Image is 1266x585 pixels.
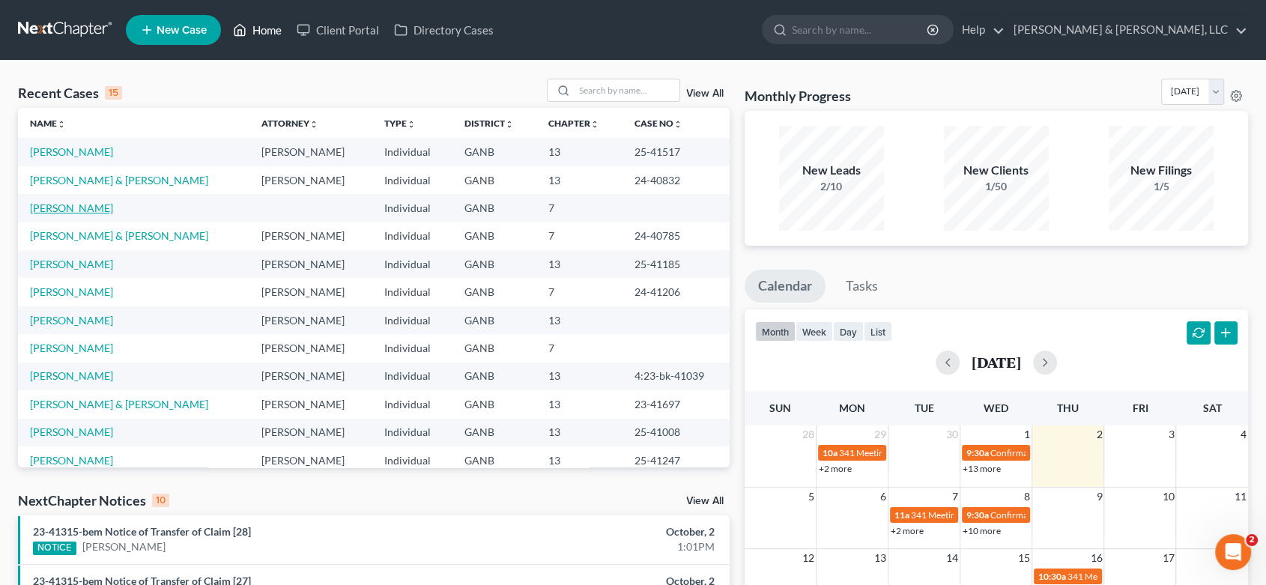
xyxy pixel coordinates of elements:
[686,496,724,506] a: View All
[157,25,207,36] span: New Case
[590,120,599,129] i: unfold_more
[249,166,372,194] td: [PERSON_NAME]
[536,363,622,390] td: 13
[289,16,387,43] a: Client Portal
[1017,549,1032,567] span: 15
[832,270,891,303] a: Tasks
[536,166,622,194] td: 13
[536,222,622,250] td: 7
[1094,488,1103,506] span: 9
[1109,162,1214,179] div: New Filings
[372,419,452,446] td: Individual
[894,509,909,521] span: 11a
[372,194,452,222] td: Individual
[452,250,536,278] td: GANB
[1246,534,1258,546] span: 2
[686,88,724,99] a: View All
[1094,425,1103,443] span: 2
[18,491,169,509] div: NextChapter Notices
[452,306,536,334] td: GANB
[1038,571,1066,582] span: 10:30a
[30,285,113,298] a: [PERSON_NAME]
[536,446,622,474] td: 13
[536,138,622,166] td: 13
[30,342,113,354] a: [PERSON_NAME]
[536,250,622,278] td: 13
[864,321,892,342] button: list
[966,509,989,521] span: 9:30a
[634,118,682,129] a: Case Nounfold_more
[1109,179,1214,194] div: 1/5
[536,306,622,334] td: 13
[755,321,796,342] button: month
[536,419,622,446] td: 13
[796,321,833,342] button: week
[372,166,452,194] td: Individual
[792,16,929,43] input: Search by name...
[372,138,452,166] td: Individual
[536,194,622,222] td: 7
[1132,401,1148,414] span: Fri
[745,270,826,303] a: Calendar
[1023,488,1032,506] span: 8
[673,120,682,129] i: unfold_more
[807,488,816,506] span: 5
[249,446,372,474] td: [PERSON_NAME]
[249,306,372,334] td: [PERSON_NAME]
[30,369,113,382] a: [PERSON_NAME]
[372,446,452,474] td: Individual
[33,525,251,538] a: 23-41315-bem Notice of Transfer of Claim [28]
[622,138,729,166] td: 25-41517
[622,419,729,446] td: 25-41008
[1233,488,1248,506] span: 11
[372,390,452,418] td: Individual
[387,16,501,43] a: Directory Cases
[452,138,536,166] td: GANB
[452,222,536,250] td: GANB
[984,401,1008,414] span: Wed
[372,306,452,334] td: Individual
[372,363,452,390] td: Individual
[497,524,715,539] div: October, 2
[972,354,1021,370] h2: [DATE]
[769,401,791,414] span: Sun
[452,166,536,194] td: GANB
[18,84,122,102] div: Recent Cases
[622,222,729,250] td: 24-40785
[891,525,924,536] a: +2 more
[879,488,888,506] span: 6
[505,120,514,129] i: unfold_more
[911,509,1046,521] span: 341 Meeting for [PERSON_NAME]
[1006,16,1247,43] a: [PERSON_NAME] & [PERSON_NAME], LLC
[823,447,838,458] span: 10a
[497,539,715,554] div: 1:01PM
[30,314,113,327] a: [PERSON_NAME]
[452,194,536,222] td: GANB
[105,86,122,100] div: 15
[464,118,514,129] a: Districtunfold_more
[945,549,960,567] span: 14
[1160,549,1175,567] span: 17
[951,488,960,506] span: 7
[30,258,113,270] a: [PERSON_NAME]
[779,179,884,194] div: 2/10
[622,363,729,390] td: 4:23-bk-41039
[225,16,289,43] a: Home
[249,278,372,306] td: [PERSON_NAME]
[1166,425,1175,443] span: 3
[452,390,536,418] td: GANB
[372,278,452,306] td: Individual
[833,321,864,342] button: day
[249,419,372,446] td: [PERSON_NAME]
[82,539,166,554] a: [PERSON_NAME]
[548,118,599,129] a: Chapterunfold_more
[873,549,888,567] span: 13
[954,16,1005,43] a: Help
[452,334,536,362] td: GANB
[30,425,113,438] a: [PERSON_NAME]
[1160,488,1175,506] span: 10
[452,419,536,446] td: GANB
[622,390,729,418] td: 23-41697
[309,120,318,129] i: unfold_more
[384,118,415,129] a: Typeunfold_more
